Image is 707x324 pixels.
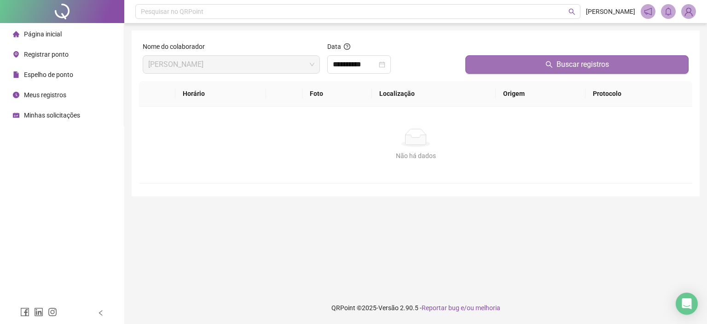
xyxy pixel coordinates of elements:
[24,112,80,119] span: Minhas solicitações
[682,5,695,18] img: 93980
[24,91,66,99] span: Meus registros
[150,151,681,161] div: Não há dados
[644,7,652,16] span: notification
[143,41,211,52] label: Nome do colaborador
[344,43,350,50] span: question-circle
[422,304,500,312] span: Reportar bug e/ou melhoria
[98,310,104,316] span: left
[586,6,635,17] span: [PERSON_NAME]
[24,71,73,78] span: Espelho de ponto
[13,51,19,58] span: environment
[34,307,43,317] span: linkedin
[124,292,707,324] footer: QRPoint © 2025 - 2.90.5 -
[302,81,372,106] th: Foto
[20,307,29,317] span: facebook
[327,43,341,50] span: Data
[556,59,609,70] span: Buscar registros
[496,81,585,106] th: Origem
[372,81,496,106] th: Localização
[465,55,689,74] button: Buscar registros
[24,51,69,58] span: Registrar ponto
[13,31,19,37] span: home
[585,81,692,106] th: Protocolo
[664,7,672,16] span: bell
[545,61,553,68] span: search
[175,81,266,106] th: Horário
[13,112,19,118] span: schedule
[24,30,62,38] span: Página inicial
[13,92,19,98] span: clock-circle
[13,71,19,78] span: file
[378,304,399,312] span: Versão
[568,8,575,15] span: search
[48,307,57,317] span: instagram
[148,56,314,73] span: SAMARA DE OLIVEIRA NASCIMENTO
[676,293,698,315] div: Open Intercom Messenger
